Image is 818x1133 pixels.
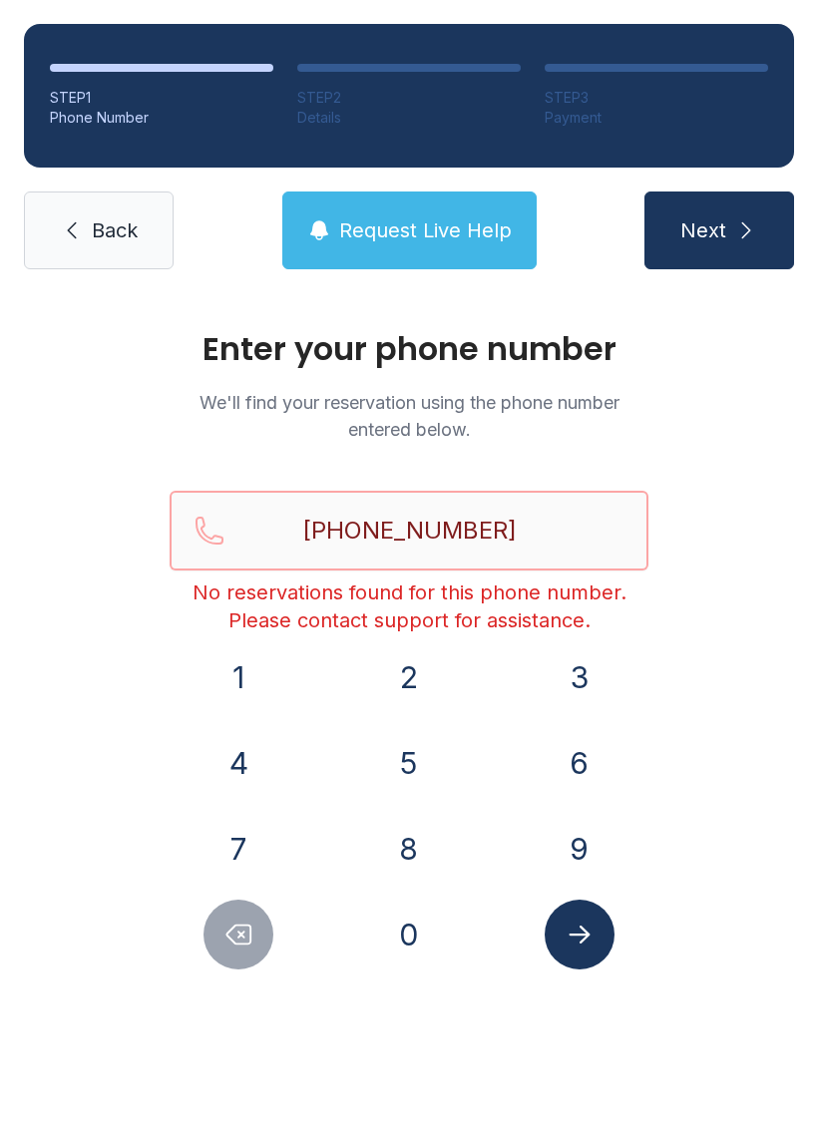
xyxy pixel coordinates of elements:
button: 7 [204,814,273,884]
button: Delete number [204,900,273,969]
button: 6 [545,728,614,798]
span: Back [92,216,138,244]
span: Request Live Help [339,216,512,244]
div: Phone Number [50,108,273,128]
input: Reservation phone number [170,491,648,570]
button: 8 [374,814,444,884]
div: STEP 2 [297,88,521,108]
span: Next [680,216,726,244]
div: STEP 1 [50,88,273,108]
div: Payment [545,108,768,128]
div: No reservations found for this phone number. Please contact support for assistance. [170,578,648,634]
button: 0 [374,900,444,969]
h1: Enter your phone number [170,333,648,365]
button: 1 [204,642,273,712]
button: 9 [545,814,614,884]
button: 4 [204,728,273,798]
div: STEP 3 [545,88,768,108]
button: 3 [545,642,614,712]
button: Submit lookup form [545,900,614,969]
button: 5 [374,728,444,798]
p: We'll find your reservation using the phone number entered below. [170,389,648,443]
button: 2 [374,642,444,712]
div: Details [297,108,521,128]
